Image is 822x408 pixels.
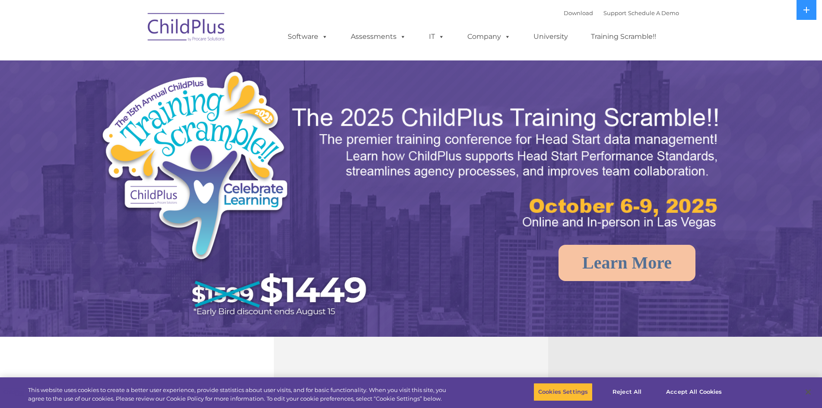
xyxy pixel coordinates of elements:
[600,383,654,401] button: Reject All
[628,9,679,16] a: Schedule A Demo
[582,28,665,45] a: Training Scramble!!
[661,383,727,401] button: Accept All Cookies
[120,92,157,99] span: Phone number
[603,9,626,16] a: Support
[533,383,593,401] button: Cookies Settings
[120,57,146,63] span: Last name
[559,245,695,281] a: Learn More
[799,383,818,402] button: Close
[279,28,336,45] a: Software
[420,28,453,45] a: IT
[459,28,519,45] a: Company
[564,9,679,16] font: |
[525,28,577,45] a: University
[564,9,593,16] a: Download
[28,386,452,403] div: This website uses cookies to create a better user experience, provide statistics about user visit...
[342,28,415,45] a: Assessments
[143,7,230,50] img: ChildPlus by Procare Solutions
